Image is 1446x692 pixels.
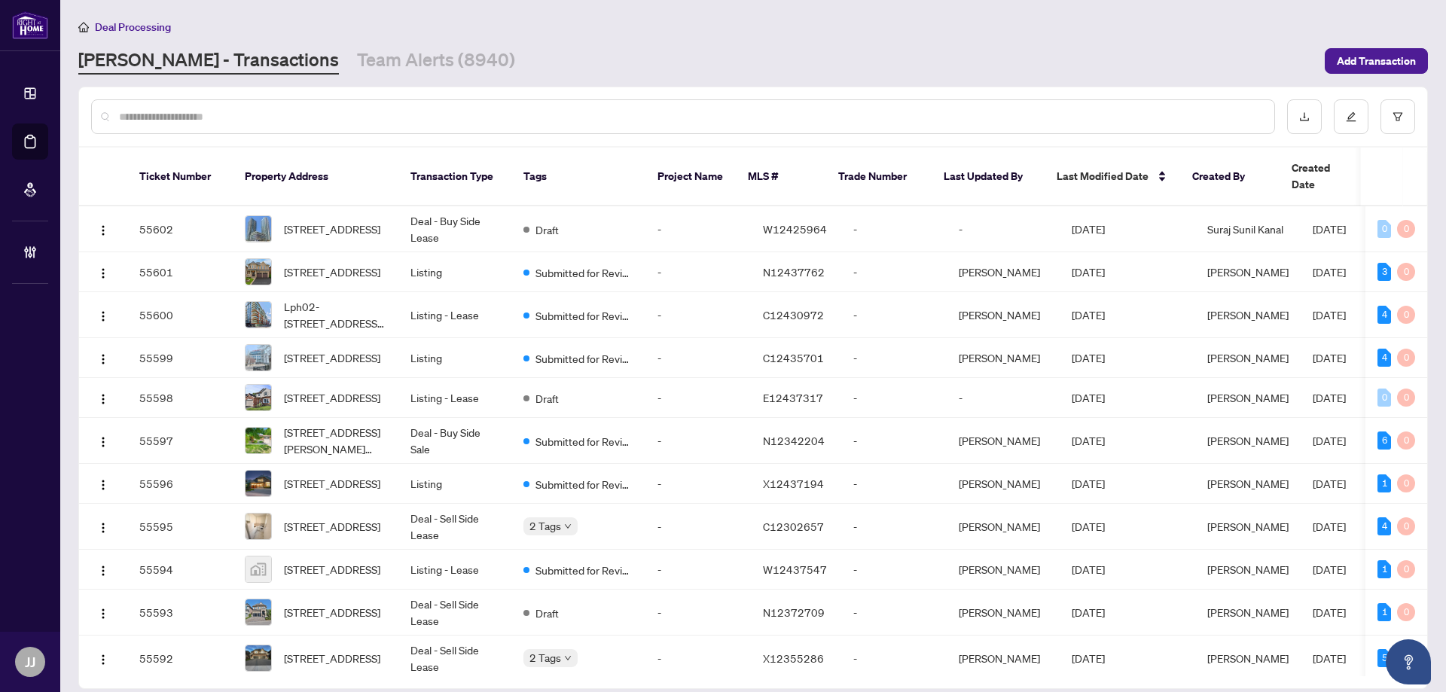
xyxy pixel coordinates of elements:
span: JJ [25,651,35,672]
span: [STREET_ADDRESS] [284,264,380,280]
span: Suraj Sunil Kanal [1207,222,1283,236]
td: [PERSON_NAME] [947,252,1060,292]
a: Team Alerts (8940) [357,47,515,75]
span: Draft [535,390,559,407]
span: home [78,22,89,32]
span: [PERSON_NAME] [1207,562,1289,576]
button: Logo [91,600,115,624]
img: thumbnail-img [246,556,271,582]
img: thumbnail-img [246,514,271,539]
span: [PERSON_NAME] [1207,651,1289,665]
div: 1 [1377,560,1391,578]
div: 0 [1397,389,1415,407]
span: [STREET_ADDRESS] [284,561,380,578]
span: [STREET_ADDRESS][PERSON_NAME][PERSON_NAME] [284,424,386,457]
th: Ticket Number [127,148,233,206]
a: [PERSON_NAME] - Transactions [78,47,339,75]
button: Open asap [1386,639,1431,684]
img: Logo [97,224,109,236]
span: [PERSON_NAME] [1207,520,1289,533]
span: [PERSON_NAME] [1207,477,1289,490]
span: filter [1393,111,1403,122]
span: C12435701 [763,351,824,364]
th: Last Updated By [932,148,1045,206]
th: Created Date [1280,148,1385,206]
div: 0 [1397,560,1415,578]
span: download [1299,111,1310,122]
button: Logo [91,514,115,538]
td: 55593 [127,590,233,636]
span: N12342204 [763,434,825,447]
td: [PERSON_NAME] [947,418,1060,464]
th: Created By [1180,148,1280,206]
td: Deal - Sell Side Lease [398,504,511,550]
td: - [841,338,947,378]
span: [DATE] [1313,434,1346,447]
td: 55592 [127,636,233,681]
span: Draft [535,221,559,238]
span: Last Modified Date [1057,168,1149,184]
img: logo [12,11,48,39]
button: download [1287,99,1322,134]
img: thumbnail-img [246,645,271,671]
div: 0 [1397,306,1415,324]
span: [STREET_ADDRESS] [284,604,380,620]
th: MLS # [736,148,826,206]
div: 4 [1377,517,1391,535]
button: Logo [91,557,115,581]
td: [PERSON_NAME] [947,292,1060,338]
td: [PERSON_NAME] [947,636,1060,681]
span: [DATE] [1072,308,1105,322]
div: 5 [1377,649,1391,667]
span: [STREET_ADDRESS] [284,650,380,666]
td: - [645,504,751,550]
span: [PERSON_NAME] [1207,265,1289,279]
img: Logo [97,310,109,322]
td: - [841,206,947,252]
button: Logo [91,471,115,495]
td: - [645,292,751,338]
td: 55600 [127,292,233,338]
button: edit [1334,99,1368,134]
td: Deal - Sell Side Lease [398,636,511,681]
td: 55594 [127,550,233,590]
td: [PERSON_NAME] [947,338,1060,378]
span: 2 Tags [529,517,561,535]
span: E12437317 [763,391,823,404]
div: 0 [1397,474,1415,492]
span: [DATE] [1313,605,1346,619]
button: Logo [91,346,115,370]
span: [DATE] [1313,562,1346,576]
div: 0 [1397,431,1415,450]
span: Add Transaction [1337,49,1416,73]
td: - [645,550,751,590]
td: 55598 [127,378,233,418]
span: N12437762 [763,265,825,279]
th: Project Name [645,148,736,206]
span: [STREET_ADDRESS] [284,349,380,366]
td: 55601 [127,252,233,292]
td: - [645,464,751,504]
th: Trade Number [826,148,932,206]
img: Logo [97,565,109,577]
div: 0 [1397,263,1415,281]
th: Property Address [233,148,398,206]
th: Tags [511,148,645,206]
span: C12302657 [763,520,824,533]
td: Listing - Lease [398,292,511,338]
span: [DATE] [1072,391,1105,404]
div: 1 [1377,603,1391,621]
img: thumbnail-img [246,216,271,242]
span: [DATE] [1072,605,1105,619]
span: W12437547 [763,562,827,576]
div: 1 [1377,474,1391,492]
div: 0 [1397,349,1415,367]
span: [DATE] [1313,351,1346,364]
td: [PERSON_NAME] [947,504,1060,550]
button: Add Transaction [1325,48,1428,74]
td: - [645,636,751,681]
img: Logo [97,436,109,448]
td: - [841,504,947,550]
span: Created Date [1292,160,1355,193]
td: - [841,378,947,418]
